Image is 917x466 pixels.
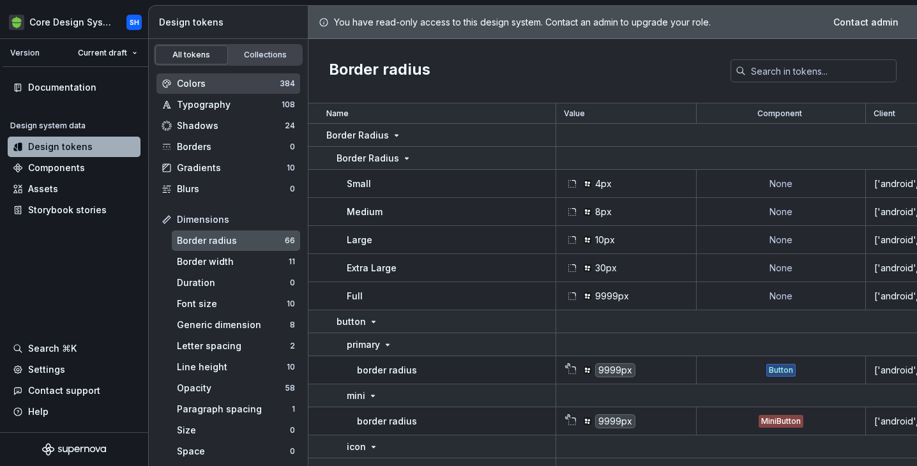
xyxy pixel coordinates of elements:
div: Shadows [177,119,285,132]
div: 10 [287,299,295,309]
p: Name [326,109,349,119]
div: Documentation [28,81,96,94]
div: Typography [177,98,282,111]
div: Contact support [28,384,100,397]
div: Border width [177,255,289,268]
p: Extra Large [347,262,397,274]
a: Typography108 [156,94,300,115]
p: Component [757,109,802,119]
div: Duration [177,276,290,289]
div: 108 [282,100,295,110]
div: 24 [285,121,295,131]
div: Paragraph spacing [177,403,292,416]
p: Value [564,109,585,119]
h2: Border radius [329,59,430,82]
div: Space [177,445,290,458]
p: You have read-only access to this design system. Contact an admin to upgrade your role. [334,16,711,29]
div: Gradients [177,162,287,174]
a: Paragraph spacing1 [172,399,300,419]
a: Storybook stories [8,200,140,220]
div: Search ⌘K [28,342,77,355]
div: Colors [177,77,280,90]
p: border radius [357,415,417,428]
a: Documentation [8,77,140,98]
div: 2 [290,341,295,351]
div: Settings [28,363,65,376]
a: Size0 [172,420,300,440]
td: None [697,198,866,226]
div: Storybook stories [28,204,107,216]
div: Border radius [177,234,285,247]
div: Font size [177,297,287,310]
button: Contact support [8,380,140,401]
a: Contact admin [825,11,907,34]
div: Letter spacing [177,340,290,352]
div: Components [28,162,85,174]
div: 9999px [595,414,635,428]
a: Blurs0 [156,179,300,199]
div: 30px [595,262,617,274]
div: Borders [177,140,290,153]
div: Generic dimension [177,319,290,331]
p: Border Radius [326,129,389,142]
button: Help [8,402,140,422]
a: Assets [8,179,140,199]
p: icon [347,440,366,453]
div: MiniButton [759,415,803,428]
div: Core Design System [29,16,111,29]
a: Settings [8,359,140,380]
div: 0 [290,446,295,456]
a: Components [8,158,140,178]
p: Client [874,109,895,119]
span: Contact admin [833,16,898,29]
a: Duration0 [172,273,300,293]
div: 8 [290,320,295,330]
div: 10 [287,163,295,173]
div: Help [28,405,49,418]
a: Space0 [172,441,300,462]
div: SH [130,17,139,27]
td: None [697,170,866,198]
a: Gradients10 [156,158,300,178]
div: 0 [290,425,295,435]
p: Small [347,177,371,190]
svg: Supernova Logo [42,443,106,456]
div: 9999px [595,290,629,303]
div: 1 [292,404,295,414]
p: mini [347,389,365,402]
div: 4px [595,177,612,190]
div: 0 [290,184,295,194]
p: border radius [357,364,417,377]
img: 236da360-d76e-47e8-bd69-d9ae43f958f1.png [9,15,24,30]
a: Design tokens [8,137,140,157]
div: Collections [234,50,298,60]
div: Version [10,48,40,58]
a: Border radius66 [172,230,300,251]
div: Button [766,364,796,377]
a: Shadows24 [156,116,300,136]
div: Line height [177,361,287,373]
input: Search in tokens... [746,59,897,82]
span: Current draft [78,48,127,58]
div: 384 [280,79,295,89]
div: 0 [290,142,295,152]
p: Full [347,290,363,303]
div: Size [177,424,290,437]
div: 10 [287,362,295,372]
td: None [697,254,866,282]
a: Generic dimension8 [172,315,300,335]
div: Opacity [177,382,285,395]
div: Blurs [177,183,290,195]
p: Medium [347,206,383,218]
td: None [697,282,866,310]
a: Borders0 [156,137,300,157]
p: Large [347,234,372,246]
a: Line height10 [172,357,300,377]
div: Dimensions [177,213,295,226]
button: Current draft [72,44,143,62]
p: Border Radius [337,152,399,165]
a: Colors384 [156,73,300,94]
a: Font size10 [172,294,300,314]
button: Core Design SystemSH [3,8,146,36]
